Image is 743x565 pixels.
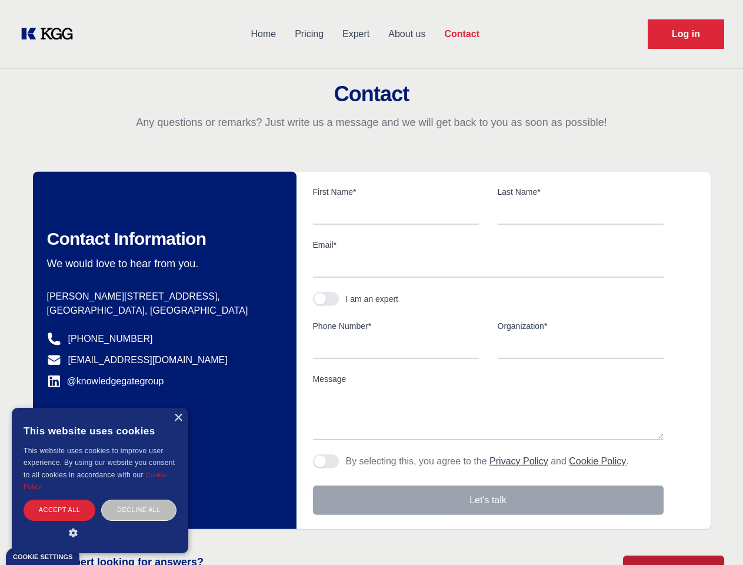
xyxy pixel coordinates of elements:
[569,456,626,466] a: Cookie Policy
[313,373,664,385] label: Message
[47,257,278,271] p: We would love to hear from you.
[313,239,664,251] label: Email*
[24,447,175,479] span: This website uses cookies to improve user experience. By using our website you consent to all coo...
[47,228,278,250] h2: Contact Information
[346,454,629,468] p: By selecting this, you agree to the and .
[47,304,278,318] p: [GEOGRAPHIC_DATA], [GEOGRAPHIC_DATA]
[68,353,228,367] a: [EMAIL_ADDRESS][DOMAIN_NAME]
[648,19,724,49] a: Request Demo
[285,19,333,49] a: Pricing
[241,19,285,49] a: Home
[47,290,278,304] p: [PERSON_NAME][STREET_ADDRESS],
[435,19,489,49] a: Contact
[24,500,95,520] div: Accept all
[14,82,729,106] h2: Contact
[24,417,176,445] div: This website uses cookies
[379,19,435,49] a: About us
[24,471,167,490] a: Cookie Policy
[333,19,379,49] a: Expert
[68,332,153,346] a: [PHONE_NUMBER]
[684,508,743,565] iframe: Chat Widget
[498,186,664,198] label: Last Name*
[313,186,479,198] label: First Name*
[14,115,729,129] p: Any questions or remarks? Just write us a message and we will get back to you as soon as possible!
[47,374,164,388] a: @knowledgegategroup
[498,320,664,332] label: Organization*
[13,554,72,560] div: Cookie settings
[313,320,479,332] label: Phone Number*
[346,293,399,305] div: I am an expert
[101,500,176,520] div: Decline all
[489,456,548,466] a: Privacy Policy
[19,25,82,44] a: KOL Knowledge Platform: Talk to Key External Experts (KEE)
[174,414,182,423] div: Close
[313,486,664,515] button: Let's talk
